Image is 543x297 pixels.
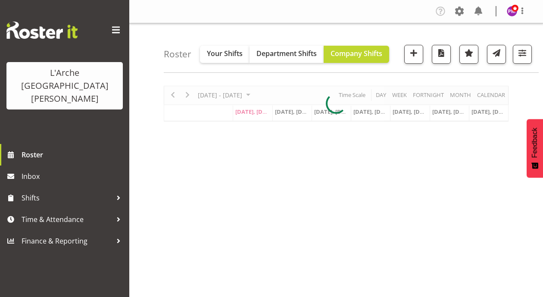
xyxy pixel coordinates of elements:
[22,148,125,161] span: Roster
[164,49,191,59] h4: Roster
[207,49,243,58] span: Your Shifts
[527,119,543,178] button: Feedback - Show survey
[432,45,451,64] button: Download a PDF of the roster according to the set date range.
[531,128,539,158] span: Feedback
[22,191,112,204] span: Shifts
[331,49,382,58] span: Company Shifts
[22,213,112,226] span: Time & Attendance
[6,22,78,39] img: Rosterit website logo
[200,46,250,63] button: Your Shifts
[459,45,478,64] button: Highlight an important date within the roster.
[22,234,112,247] span: Finance & Reporting
[507,6,517,16] img: priyadharshini-mani11467.jpg
[513,45,532,64] button: Filter Shifts
[22,170,125,183] span: Inbox
[404,45,423,64] button: Add a new shift
[324,46,389,63] button: Company Shifts
[250,46,324,63] button: Department Shifts
[487,45,506,64] button: Send a list of all shifts for the selected filtered period to all rostered employees.
[15,66,114,105] div: L'Arche [GEOGRAPHIC_DATA][PERSON_NAME]
[256,49,317,58] span: Department Shifts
